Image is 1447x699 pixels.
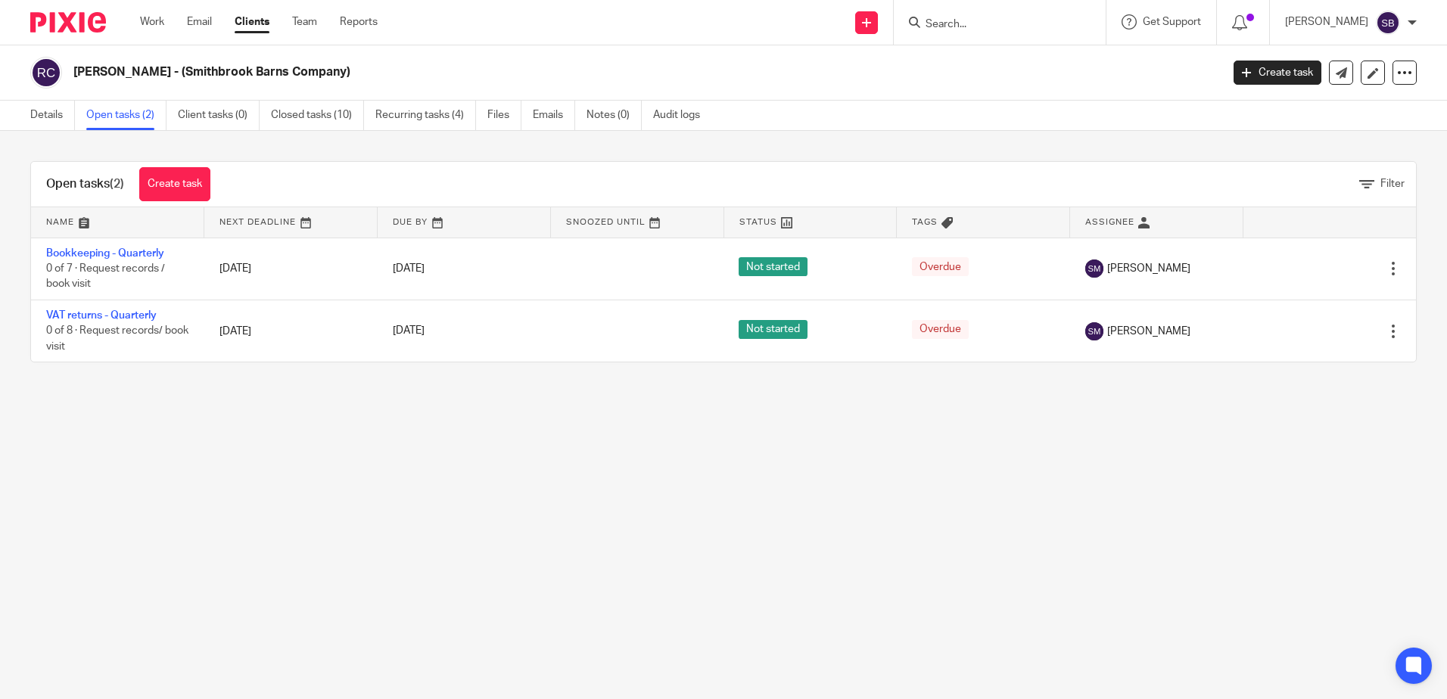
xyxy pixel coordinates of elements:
[46,326,188,353] span: 0 of 8 · Request records/ book visit
[739,218,777,226] span: Status
[566,218,646,226] span: Snoozed Until
[30,57,62,89] img: svg%3E
[393,326,425,337] span: [DATE]
[139,167,210,201] a: Create task
[340,14,378,30] a: Reports
[912,257,969,276] span: Overdue
[924,18,1060,32] input: Search
[86,101,166,130] a: Open tasks (2)
[140,14,164,30] a: Work
[46,263,165,290] span: 0 of 7 · Request records / book visit
[292,14,317,30] a: Team
[912,320,969,339] span: Overdue
[533,101,575,130] a: Emails
[1376,11,1400,35] img: svg%3E
[1107,324,1190,339] span: [PERSON_NAME]
[1143,17,1201,27] span: Get Support
[187,14,212,30] a: Email
[1107,261,1190,276] span: [PERSON_NAME]
[46,310,157,321] a: VAT returns - Quarterly
[235,14,269,30] a: Clients
[653,101,711,130] a: Audit logs
[375,101,476,130] a: Recurring tasks (4)
[393,263,425,274] span: [DATE]
[46,176,124,192] h1: Open tasks
[487,101,521,130] a: Files
[1085,259,1103,278] img: svg%3E
[178,101,260,130] a: Client tasks (0)
[912,218,938,226] span: Tags
[110,178,124,190] span: (2)
[587,101,642,130] a: Notes (0)
[30,12,106,33] img: Pixie
[739,257,808,276] span: Not started
[30,101,75,130] a: Details
[1085,322,1103,340] img: svg%3E
[1380,179,1405,189] span: Filter
[204,238,378,300] td: [DATE]
[271,101,364,130] a: Closed tasks (10)
[1234,61,1321,85] a: Create task
[204,300,378,362] td: [DATE]
[739,320,808,339] span: Not started
[1285,14,1368,30] p: [PERSON_NAME]
[73,64,983,80] h2: [PERSON_NAME] - (Smithbrook Barns Company)
[46,248,164,259] a: Bookkeeping - Quarterly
